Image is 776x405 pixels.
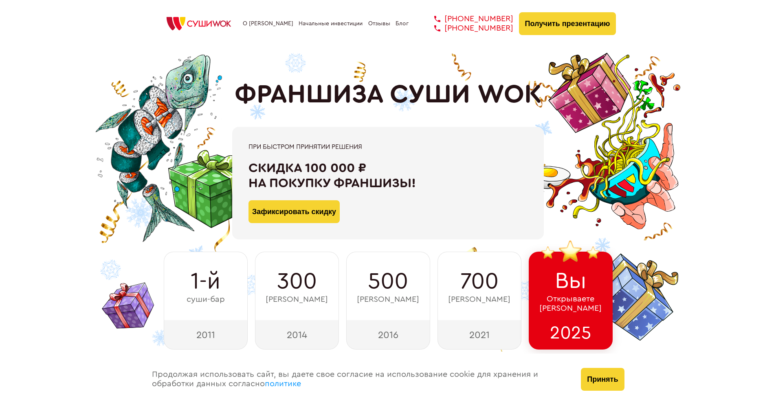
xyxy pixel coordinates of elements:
button: Принять [581,368,624,391]
button: Получить презентацию [519,12,616,35]
span: суши-бар [187,295,225,304]
a: О [PERSON_NAME] [243,20,293,27]
span: [PERSON_NAME] [448,295,510,304]
a: [PHONE_NUMBER] [422,14,513,24]
span: Открываете [PERSON_NAME] [539,294,602,313]
a: Блог [396,20,409,27]
a: политике [265,380,301,388]
span: [PERSON_NAME] [357,295,419,304]
a: [PHONE_NUMBER] [422,24,513,33]
span: 700 [460,268,499,294]
span: 500 [368,268,408,294]
span: 1-й [191,268,220,294]
a: Отзывы [368,20,390,27]
div: При быстром принятии решения [248,143,528,150]
img: СУШИWOK [160,15,237,33]
span: Вы [555,268,587,294]
h1: ФРАНШИЗА СУШИ WOK [235,80,542,110]
a: Начальные инвестиции [299,20,363,27]
span: 300 [277,268,317,294]
button: Зафиксировать скидку [248,200,340,223]
div: 2021 [437,320,521,350]
div: Продолжая использовать сайт, вы даете свое согласие на использование cookie для хранения и обрабо... [144,354,573,405]
div: 2014 [255,320,339,350]
div: Скидка 100 000 ₽ на покупку франшизы! [248,161,528,191]
div: 2025 [529,320,613,350]
div: 2011 [164,320,248,350]
span: [PERSON_NAME] [266,295,328,304]
div: 2016 [346,320,430,350]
